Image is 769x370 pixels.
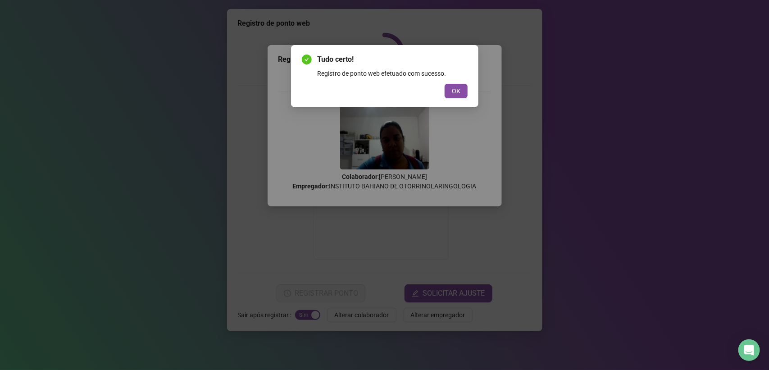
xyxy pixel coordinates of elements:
span: Tudo certo! [317,54,468,65]
button: OK [445,84,468,98]
span: OK [452,86,460,96]
span: check-circle [302,55,312,64]
div: Registro de ponto web efetuado com sucesso. [317,69,468,78]
div: Open Intercom Messenger [738,339,760,361]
